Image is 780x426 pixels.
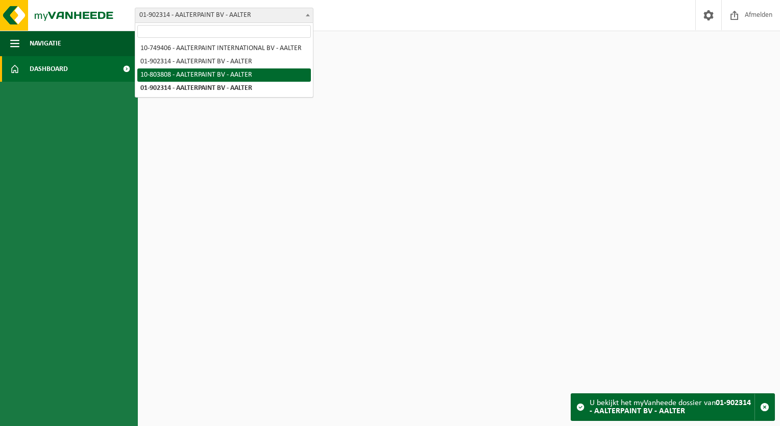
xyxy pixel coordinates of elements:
[590,394,754,420] div: U bekijkt het myVanheede dossier van
[590,399,751,415] strong: 01-902314 - AALTERPAINT BV - AALTER
[30,31,61,56] span: Navigatie
[30,56,68,82] span: Dashboard
[137,42,311,55] li: 10-749406 - AALTERPAINT INTERNATIONAL BV - AALTER
[135,8,313,23] span: 01-902314 - AALTERPAINT BV - AALTER
[137,55,311,68] li: 01-902314 - AALTERPAINT BV - AALTER
[137,82,311,95] li: 01-902314 - AALTERPAINT BV - AALTER
[135,8,313,22] span: 01-902314 - AALTERPAINT BV - AALTER
[137,68,311,82] li: 10-803808 - AALTERPAINT BV - AALTER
